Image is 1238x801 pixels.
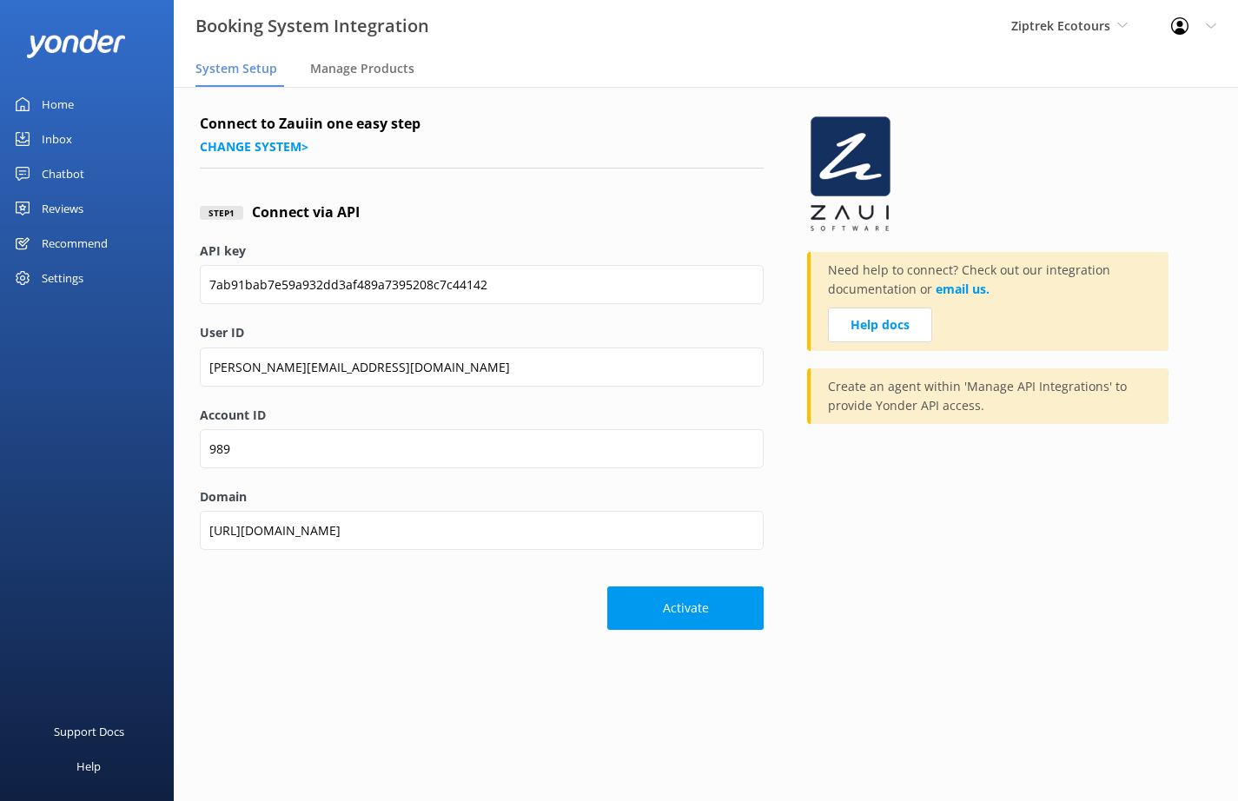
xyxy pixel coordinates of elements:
[200,511,764,550] input: Domain
[252,202,360,224] h4: Connect via API
[200,138,308,155] a: Change system>
[42,261,83,295] div: Settings
[26,30,126,58] img: yonder-white-logo.png
[807,368,1168,424] div: Create an agent within 'Manage API Integrations' to provide Yonder API access.
[310,60,414,77] span: Manage Products
[828,308,932,342] a: Help docs
[42,87,74,122] div: Home
[42,191,83,226] div: Reviews
[200,429,764,468] input: Account ID
[200,265,764,304] input: API key
[42,226,108,261] div: Recommend
[200,242,764,261] label: API key
[200,487,764,506] label: Domain
[828,261,1151,308] p: Need help to connect? Check out our integration documentation or
[42,156,84,191] div: Chatbot
[936,281,990,297] a: email us.
[607,586,764,630] button: Activate
[200,323,764,342] label: User ID
[200,406,764,425] label: Account ID
[195,12,429,40] h3: Booking System Integration
[195,60,277,77] span: System Setup
[807,113,894,235] img: 1633406817..png
[42,122,72,156] div: Inbox
[1011,17,1110,34] span: Ziptrek Ecotours
[200,348,764,387] input: User ID
[76,749,101,784] div: Help
[200,206,243,220] div: Step 1
[200,113,764,136] h4: Connect to Zaui in one easy step
[54,714,124,749] div: Support Docs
